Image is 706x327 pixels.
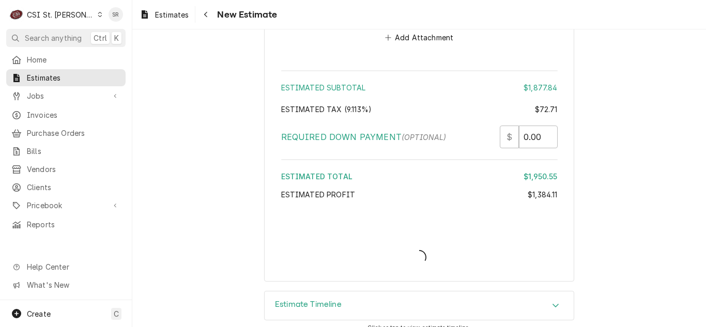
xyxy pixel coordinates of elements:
h3: Estimate Timeline [275,300,342,309]
span: Ctrl [94,33,107,43]
span: (optional) [402,133,447,142]
span: Jobs [27,90,105,101]
a: Bills [6,143,126,160]
div: Estimated Total [281,171,558,182]
span: Estimated Total [281,172,352,181]
div: Estimate Timeline [264,291,574,321]
span: Create [27,309,51,318]
a: Estimates [6,69,126,86]
a: Go to Help Center [6,258,126,275]
span: K [114,33,119,43]
span: Estimated Subtotal [281,83,366,92]
span: Home [27,54,120,65]
a: Go to Pricebook [6,197,126,214]
div: Estimated Tax [281,104,558,115]
span: Search anything [25,33,82,43]
div: CSI St. [PERSON_NAME] [27,9,94,20]
button: Add Attachment [383,30,455,45]
span: C [114,308,119,319]
a: Go to What's New [6,276,126,293]
div: Estimated Subtotal [281,82,558,93]
div: Required Down Payment [281,126,558,148]
a: Purchase Orders [6,124,126,142]
span: Estimates [155,9,189,20]
a: Go to Jobs [6,87,126,104]
a: Estimates [135,6,193,23]
span: Estimates [27,72,120,83]
div: SR [109,7,123,22]
a: Clients [6,179,126,196]
button: Accordion Details Expand Trigger [265,291,574,320]
span: Pricebook [27,200,105,211]
span: Help Center [27,261,119,272]
span: Vendors [27,164,120,175]
div: Amount Summary [281,67,558,207]
span: Estimated Profit [281,190,356,199]
span: Clients [27,182,120,193]
a: Reports [6,216,126,233]
a: Home [6,51,126,68]
button: Search anythingCtrlK [6,29,126,47]
div: $1,877.84 [524,82,557,93]
a: Vendors [6,161,126,178]
div: $1,950.55 [524,171,557,182]
span: Bills [27,146,120,157]
div: C [9,7,24,22]
a: Invoices [6,106,126,123]
button: Navigate back [197,6,214,23]
div: Accordion Header [265,291,574,320]
div: $ [500,126,519,148]
label: Required Down Payment [281,131,447,143]
div: Stephani Roth's Avatar [109,7,123,22]
span: New Estimate [214,8,277,22]
span: Invoices [27,110,120,120]
span: Purchase Orders [27,128,120,138]
div: Estimated Profit [281,189,558,200]
div: $72.71 [535,104,558,115]
div: CSI St. Louis's Avatar [9,7,24,22]
span: Reports [27,219,120,230]
span: Estimated Tax ( 9.113% ) [281,105,372,114]
span: $1,384.11 [528,190,557,199]
span: Loading... [412,247,426,269]
span: What's New [27,279,119,290]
